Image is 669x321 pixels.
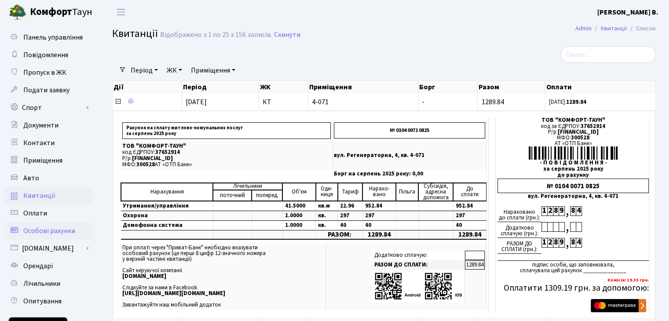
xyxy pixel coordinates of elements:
[23,261,53,271] span: Орендарі
[4,99,92,117] a: Спорт
[4,64,92,81] a: Пропуск в ЖК
[121,220,213,230] td: Домофонна система
[136,160,155,168] span: 300528
[547,206,553,216] div: 2
[553,238,559,248] div: 8
[308,81,418,93] th: Приміщення
[282,183,315,201] td: Об'єм
[627,24,656,33] li: Список
[4,292,92,310] a: Опитування
[316,220,338,230] td: кв.
[312,98,414,106] span: 4-071
[23,156,62,165] span: Приміщення
[122,143,331,149] p: ТОВ "КОМФОРТ-ТАУН"
[362,183,395,201] td: Нарахо- вано
[127,63,161,78] a: Період
[396,183,418,201] td: Пільга
[338,211,363,220] td: 297
[334,122,485,139] p: № 0104 0071 0825
[571,134,589,142] span: 300528
[23,208,47,218] span: Оплати
[160,31,272,39] div: Відображено з 1 по 25 з 156 записів.
[4,222,92,240] a: Особові рахунки
[553,206,559,216] div: 8
[453,183,486,201] td: До cплати
[187,63,239,78] a: Приміщення
[282,220,315,230] td: 1.0000
[570,206,576,216] div: 8
[362,220,395,230] td: 40
[576,238,581,248] div: 4
[186,97,207,107] span: [DATE]
[453,211,486,220] td: 297
[497,238,541,254] div: РАЗОМ ДО СПЛАТИ (грн.):
[113,81,182,93] th: Дії
[4,275,92,292] a: Лічильники
[213,190,252,201] td: поточний
[338,183,363,201] td: Тариф
[282,211,315,220] td: 1.0000
[23,226,75,236] span: Особові рахунки
[122,162,331,168] p: МФО: АТ «ОТП Банк»
[373,251,464,260] td: Додатково сплачую:
[23,279,60,288] span: Лічильники
[23,191,55,201] span: Квитанції
[562,19,669,38] nav: breadcrumb
[338,201,363,211] td: 22.96
[547,238,553,248] div: 2
[132,154,173,162] span: [FINANCIAL_ID]
[497,129,649,135] div: Р/р:
[4,187,92,204] a: Квитанції
[263,98,304,106] span: КТ
[481,97,504,107] span: 1289.84
[338,220,363,230] td: 40
[4,117,92,134] a: Документи
[4,257,92,275] a: Орендарі
[601,24,627,33] a: Квитанції
[607,277,649,283] b: Комісія: 19.35 грн.
[559,238,564,248] div: 9
[4,134,92,152] a: Контакти
[558,128,599,136] span: [FINANCIAL_ID]
[497,260,649,274] div: підпис особи, що заповнювала, сплачувала цей рахунок ______________
[23,50,68,60] span: Повідомлення
[497,135,649,141] div: МФО:
[497,179,649,193] div: № 0104 0071 0825
[373,260,464,270] td: РАЗОМ ДО СПЛАТИ:
[362,211,395,220] td: 297
[497,117,649,123] div: ТОВ "КОМФОРТ-ТАУН"
[362,201,395,211] td: 952.84
[213,183,282,190] td: Лічильники
[549,98,586,106] small: [DATE]:
[497,124,649,129] div: код за ЄДРПОУ:
[4,29,92,46] a: Панель управління
[497,222,541,238] div: Додатково сплачую (грн.):
[497,166,649,172] div: за серпень 2025 року
[497,193,649,199] div: вул. Регенераторна, 4, кв. 4-071
[9,4,26,21] img: logo.png
[597,7,658,18] a: [PERSON_NAME] В.
[564,222,570,232] div: ,
[545,81,655,93] th: Оплати
[23,120,58,130] span: Документи
[4,152,92,169] a: Приміщення
[541,206,547,216] div: 1
[334,171,485,177] p: Борг на серпень 2025 року: 0,00
[559,206,564,216] div: 9
[453,201,486,211] td: 952.84
[259,81,308,93] th: ЖК
[110,5,132,19] button: Переключити навігацію
[541,238,547,248] div: 1
[121,243,325,310] td: При оплаті через "Приват-Банк" необхідно вказувати особовий рахунок (це перші 8 цифр 12-значного ...
[4,46,92,64] a: Повідомлення
[122,156,331,161] p: Р/р:
[418,81,478,93] th: Борг
[497,172,649,178] div: до рахунку
[597,7,658,17] b: [PERSON_NAME] В.
[23,33,83,42] span: Панель управління
[465,260,485,270] td: 1289.84
[591,299,646,312] img: Masterpass
[422,97,424,107] span: -
[560,46,656,63] input: Пошук...
[163,63,186,78] a: ЖК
